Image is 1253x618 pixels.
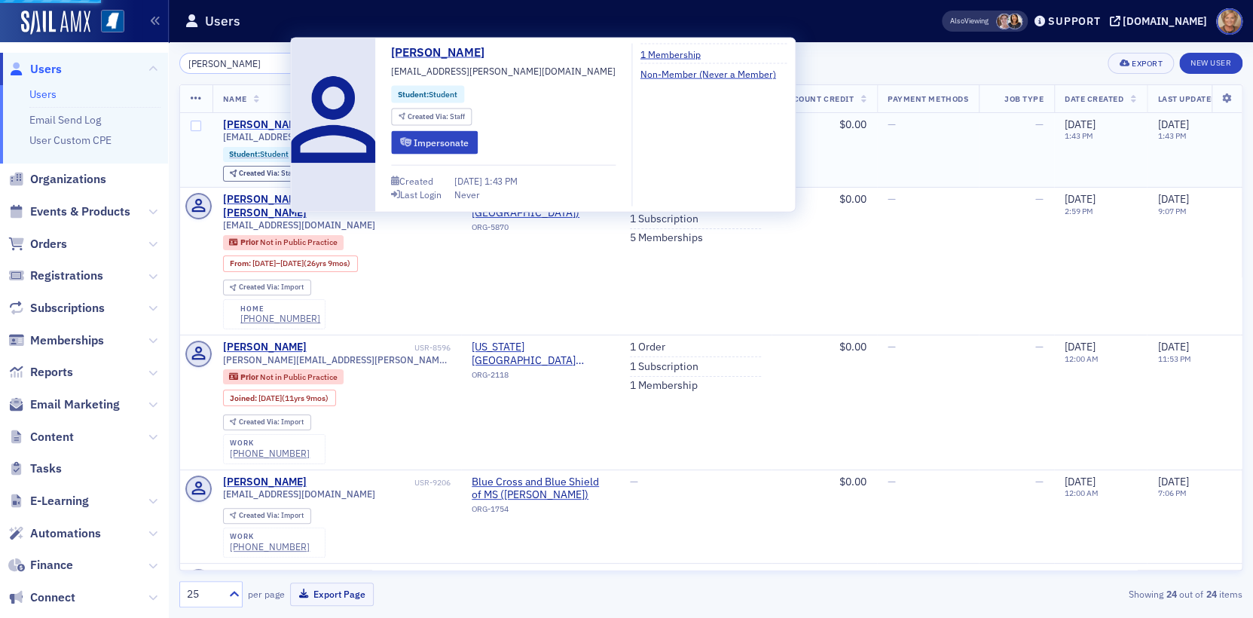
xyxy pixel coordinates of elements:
a: Email Send Log [29,113,101,127]
a: [PERSON_NAME] [223,341,307,354]
span: [DATE] [1157,475,1188,488]
a: Connect [8,589,75,606]
div: ORG-2118 [472,370,609,385]
div: ORG-1754 [472,504,609,519]
span: — [888,340,896,353]
div: Prior: Prior: Not in Public Practice [223,369,344,384]
span: [EMAIL_ADDRESS][DOMAIN_NAME] [223,219,375,231]
span: Noma Burge [1007,14,1022,29]
a: Events & Products [8,203,130,220]
div: [PHONE_NUMBER] [240,313,320,324]
input: Search… [179,53,323,74]
span: — [1035,118,1044,131]
a: Orders [8,236,67,252]
span: Name [223,93,247,104]
span: [PERSON_NAME][EMAIL_ADDRESS][PERSON_NAME][DOMAIN_NAME] [223,354,451,366]
span: Reports [30,364,73,381]
span: Users [30,61,62,78]
span: Payment Methods [888,93,968,104]
label: per page [248,587,285,601]
span: Organizations [30,171,106,188]
div: Created Via: Import [223,415,311,430]
a: 1 Subscription [630,360,698,374]
div: (11yrs 9mos) [258,393,329,403]
strong: 24 [1203,587,1219,601]
a: Memberships [8,332,104,349]
div: [PHONE_NUMBER] [230,448,310,459]
div: Prior: Prior: Not in Public Practice [223,235,344,250]
div: Created Via: Import [223,280,311,295]
a: Tasks [8,460,62,477]
a: [PERSON_NAME] "[PERSON_NAME]" [PERSON_NAME] [223,193,412,219]
div: Student: [391,86,464,103]
div: Never [454,188,480,201]
span: [DATE] [1065,192,1096,206]
div: Export [1132,60,1163,68]
div: work [230,532,310,541]
span: — [1035,192,1044,206]
time: 12:00 AM [1065,488,1099,498]
span: Not in Public Practice [260,237,338,247]
span: [DATE] [280,258,304,268]
time: 12:00 AM [1065,353,1099,364]
span: Lydia Carlisle [996,14,1012,29]
div: Joined: 2013-12-01 00:00:00 [223,390,336,406]
div: Created Via: Import [223,508,311,524]
span: — [1035,475,1044,488]
div: work [230,439,310,448]
div: [DOMAIN_NAME] [1123,14,1207,28]
span: Created Via : [239,168,281,178]
span: Automations [30,525,101,542]
span: — [888,192,896,206]
a: Prior Not in Public Practice [229,372,337,382]
span: [DATE] [1065,568,1096,582]
strong: 24 [1163,587,1179,601]
span: Connect [30,589,75,606]
span: White and Associates LLC (Brookhaven, MS) [472,569,609,595]
img: SailAMX [21,11,90,35]
a: 5 Orders [630,569,671,583]
div: Import [239,418,304,427]
button: [DOMAIN_NAME] [1109,16,1212,26]
span: [DATE] [1157,118,1188,131]
time: 9:07 PM [1157,206,1186,216]
a: Finance [8,557,73,574]
span: Account Credit [782,93,854,104]
a: Users [8,61,62,78]
a: [PERSON_NAME] [223,569,307,583]
button: Impersonate [391,130,478,154]
span: — [888,568,896,582]
span: Created Via : [408,112,450,121]
a: [PERSON_NAME] [391,44,496,62]
a: [PHONE_NUMBER] [230,541,310,552]
span: [DATE] [252,258,276,268]
span: — [888,475,896,488]
a: 1 Subscription [630,213,698,226]
span: Date Created [1065,93,1123,104]
a: Student:Student [398,88,457,100]
span: Content [30,429,74,445]
span: $0.00 [839,118,866,131]
div: Support [1048,14,1100,28]
a: View Homepage [90,10,124,35]
span: — [888,118,896,131]
div: [PERSON_NAME] [223,118,307,132]
a: New User [1179,53,1242,74]
div: Staff [408,113,465,121]
a: E-Learning [8,493,89,509]
time: 7:06 PM [1157,488,1186,498]
a: Automations [8,525,101,542]
div: [PERSON_NAME] [223,476,307,489]
time: 11:53 PM [1157,353,1190,364]
span: Joined : [230,393,258,403]
a: Student:Student [229,149,289,159]
div: Created Via: Staff [223,166,304,182]
h1: Users [205,12,240,30]
div: home [240,304,320,314]
button: Export Page [290,583,374,606]
span: From : [230,259,252,268]
a: Non-Member (Never a Member) [640,66,787,80]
